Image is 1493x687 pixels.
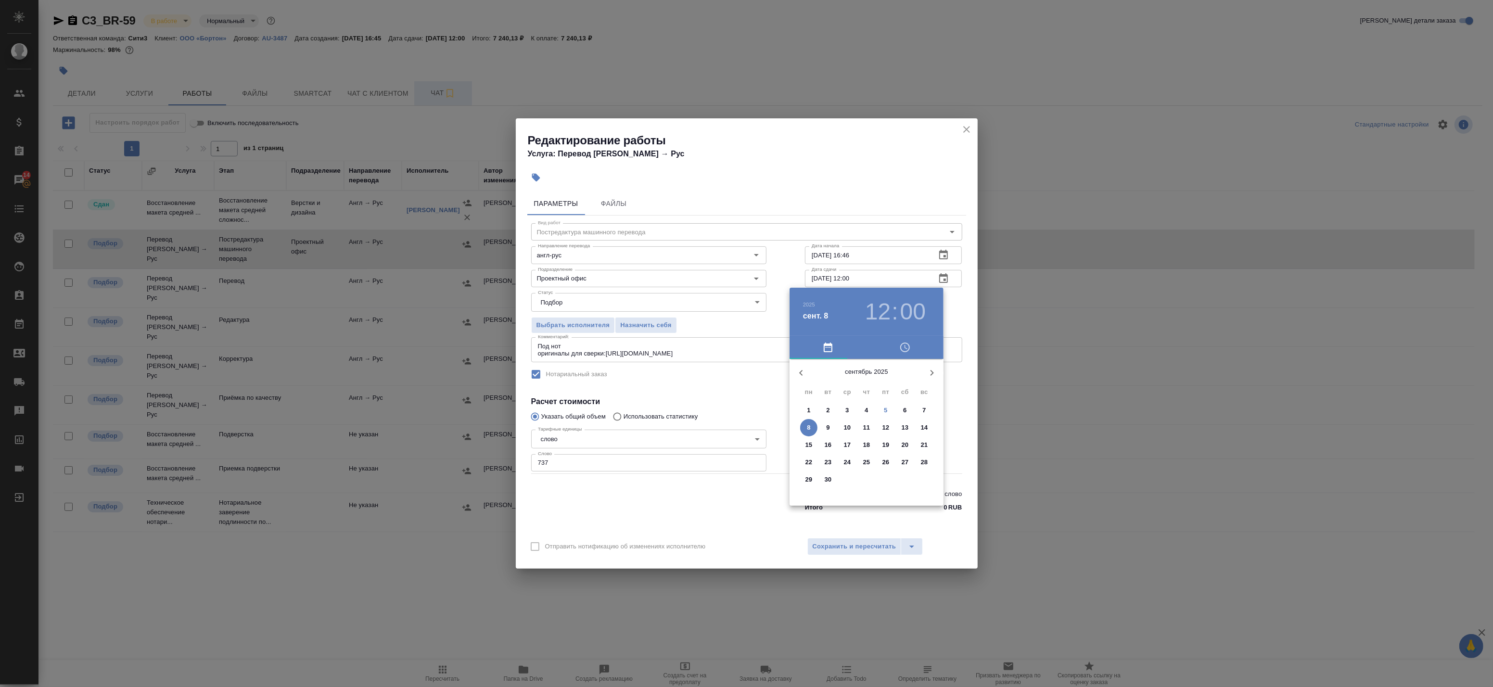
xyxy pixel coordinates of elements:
p: 30 [825,475,832,484]
button: 8 [800,419,817,436]
button: 9 [819,419,837,436]
button: 20 [896,436,914,454]
p: 10 [844,423,851,433]
p: 13 [902,423,909,433]
button: 7 [916,402,933,419]
button: 16 [819,436,837,454]
p: сентябрь 2025 [813,367,920,377]
p: 14 [921,423,928,433]
p: 24 [844,458,851,467]
button: 12 [877,419,894,436]
p: 1 [807,406,810,415]
button: 28 [916,454,933,471]
button: 26 [877,454,894,471]
p: 15 [805,440,813,450]
button: 24 [839,454,856,471]
button: сент. 8 [803,310,829,322]
button: 14 [916,419,933,436]
p: 26 [882,458,890,467]
button: 30 [819,471,837,488]
p: 8 [807,423,810,433]
button: 10 [839,419,856,436]
p: 23 [825,458,832,467]
button: 2025 [803,302,815,307]
p: 29 [805,475,813,484]
button: 27 [896,454,914,471]
p: 11 [863,423,870,433]
span: вс [916,387,933,397]
p: 28 [921,458,928,467]
p: 12 [882,423,890,433]
button: 12 [865,298,891,325]
p: 17 [844,440,851,450]
span: чт [858,387,875,397]
button: 5 [877,402,894,419]
p: 19 [882,440,890,450]
span: вт [819,387,837,397]
button: 22 [800,454,817,471]
p: 27 [902,458,909,467]
button: 17 [839,436,856,454]
p: 5 [884,406,887,415]
p: 3 [845,406,849,415]
button: 23 [819,454,837,471]
p: 22 [805,458,813,467]
p: 6 [903,406,906,415]
span: пн [800,387,817,397]
p: 16 [825,440,832,450]
button: 11 [858,419,875,436]
button: 1 [800,402,817,419]
p: 25 [863,458,870,467]
h3: : [892,298,898,325]
span: пт [877,387,894,397]
p: 9 [826,423,829,433]
p: 4 [865,406,868,415]
button: 25 [858,454,875,471]
button: 21 [916,436,933,454]
p: 20 [902,440,909,450]
button: 18 [858,436,875,454]
button: 3 [839,402,856,419]
p: 21 [921,440,928,450]
button: 00 [900,298,926,325]
button: 19 [877,436,894,454]
button: 29 [800,471,817,488]
button: 4 [858,402,875,419]
button: 6 [896,402,914,419]
span: ср [839,387,856,397]
button: 15 [800,436,817,454]
button: 2 [819,402,837,419]
p: 18 [863,440,870,450]
p: 7 [922,406,926,415]
button: 13 [896,419,914,436]
p: 2 [826,406,829,415]
span: сб [896,387,914,397]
